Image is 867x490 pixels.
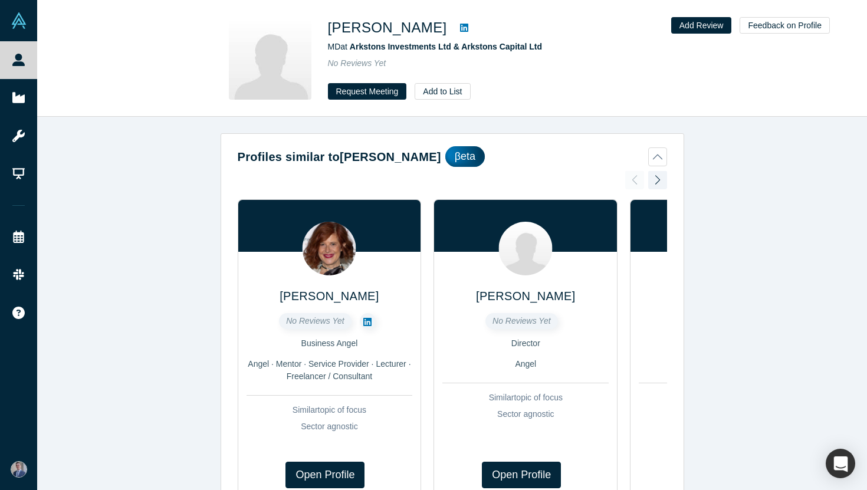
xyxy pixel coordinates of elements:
[482,462,561,488] a: Open Profile
[280,290,379,302] a: [PERSON_NAME]
[247,404,413,416] div: Similar topic of focus
[415,83,470,100] button: Add to List
[499,222,553,275] img: Gabriel Mejia's Profile Image
[303,222,356,275] img: Anna De Stefano's Profile Image
[328,42,543,51] span: MD at
[247,358,413,383] div: Angel · Mentor · Service Provider · Lecturer · Freelancer / Consultant
[442,392,609,404] div: Similar topic of focus
[639,358,805,370] div: Angel · VC
[740,17,830,34] button: Feedback on Profile
[301,338,358,348] span: Business Angel
[285,462,364,488] a: Open Profile
[350,42,542,51] a: Arkstons Investments Ltd & Arkstons Capital Ltd
[328,83,407,100] button: Request Meeting
[238,148,441,166] h2: Profiles similar to [PERSON_NAME]
[497,409,554,419] span: Sector agnostic
[238,146,667,167] button: Profiles similar to[PERSON_NAME]βeta
[445,146,485,167] div: βeta
[511,338,540,348] span: Director
[442,358,609,370] div: Angel
[286,316,344,325] span: No Reviews Yet
[229,17,311,100] img: Binesh Balan's Profile Image
[476,290,575,302] a: [PERSON_NAME]
[11,12,27,29] img: Alchemist Vault Logo
[671,17,732,34] button: Add Review
[301,422,358,431] span: Sector agnostic
[639,392,805,404] div: Similar topic of focus
[328,17,447,38] h1: [PERSON_NAME]
[328,58,386,68] span: No Reviews Yet
[492,316,551,325] span: No Reviews Yet
[11,461,27,478] img: Connor Owen's Account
